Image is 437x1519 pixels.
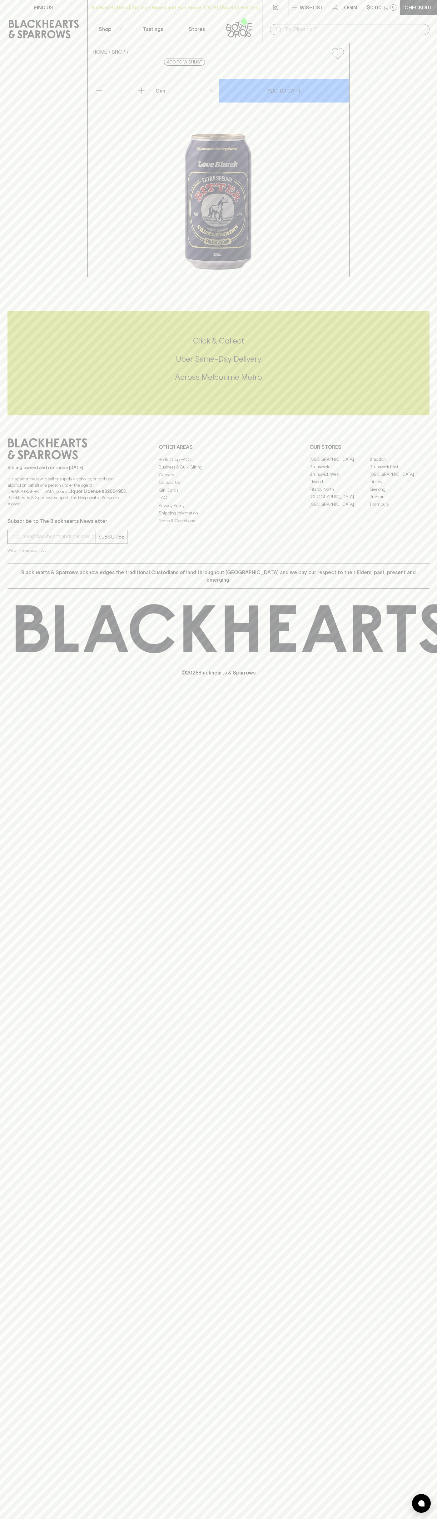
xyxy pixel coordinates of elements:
[131,15,175,43] a: Tastings
[159,443,279,451] p: OTHER AREAS
[219,79,349,103] button: ADD TO CART
[310,493,370,501] a: [GEOGRAPHIC_DATA]
[370,478,430,486] a: Fitzroy
[267,87,301,94] p: ADD TO CART
[7,372,430,382] h5: Across Melbourne Metro
[7,547,127,554] p: We will never spam you
[7,517,127,525] p: Subscribe to The Blackhearts Newsletter
[392,6,395,9] p: 0
[370,493,430,501] a: Prahran
[189,25,205,33] p: Stores
[159,486,279,494] a: Gift Cards
[300,4,324,11] p: Wishlist
[310,456,370,463] a: [GEOGRAPHIC_DATA]
[96,530,127,544] button: SUBSCRIBE
[156,87,165,94] p: Can
[159,464,279,471] a: Business & Bulk Gifting
[159,479,279,486] a: Contact Us
[159,517,279,524] a: Terms & Conditions
[159,502,279,509] a: Privacy Policy
[159,456,279,463] a: Bottle Drop FAQ's
[310,478,370,486] a: Elwood
[310,443,430,451] p: OUR STORES
[7,336,430,346] h5: Click & Collect
[341,4,357,11] p: Login
[7,311,430,415] div: Call to action block
[310,501,370,508] a: [GEOGRAPHIC_DATA]
[99,25,111,33] p: Shop
[159,509,279,517] a: Shipping Information
[310,463,370,471] a: Brunswick
[405,4,433,11] p: Checkout
[370,486,430,493] a: Geelong
[370,471,430,478] a: [GEOGRAPHIC_DATA]
[98,533,125,540] p: SUBSCRIBE
[88,15,132,43] button: Shop
[370,456,430,463] a: Braddon
[370,501,430,508] a: Thornbury
[285,24,425,34] input: Try "Pinot noir"
[7,464,127,471] p: Sibling owned and run since [DATE]
[159,471,279,479] a: Careers
[370,463,430,471] a: Brunswick East
[12,569,425,584] p: Blackhearts & Sparrows acknowledges the traditional Custodians of land throughout [GEOGRAPHIC_DAT...
[367,4,382,11] p: $0.00
[164,58,205,66] button: Add to wishlist
[175,15,219,43] a: Stores
[68,489,126,494] strong: Liquor License #32064953
[34,4,53,11] p: FIND US
[12,532,96,542] input: e.g. jane@blackheartsandsparrows.com.au
[143,25,163,33] p: Tastings
[88,64,349,277] img: 26982.png
[153,84,218,97] div: Can
[329,46,346,62] button: Add to wishlist
[7,354,430,364] h5: Uber Same-Day Delivery
[7,476,127,507] p: It is against the law to sell or supply alcohol to, or to obtain alcohol on behalf of a person un...
[93,49,107,55] a: HOME
[418,1500,425,1506] img: bubble-icon
[112,49,125,55] a: SHOP
[159,494,279,502] a: FAQ's
[310,471,370,478] a: Brunswick West
[310,486,370,493] a: Fitzroy North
